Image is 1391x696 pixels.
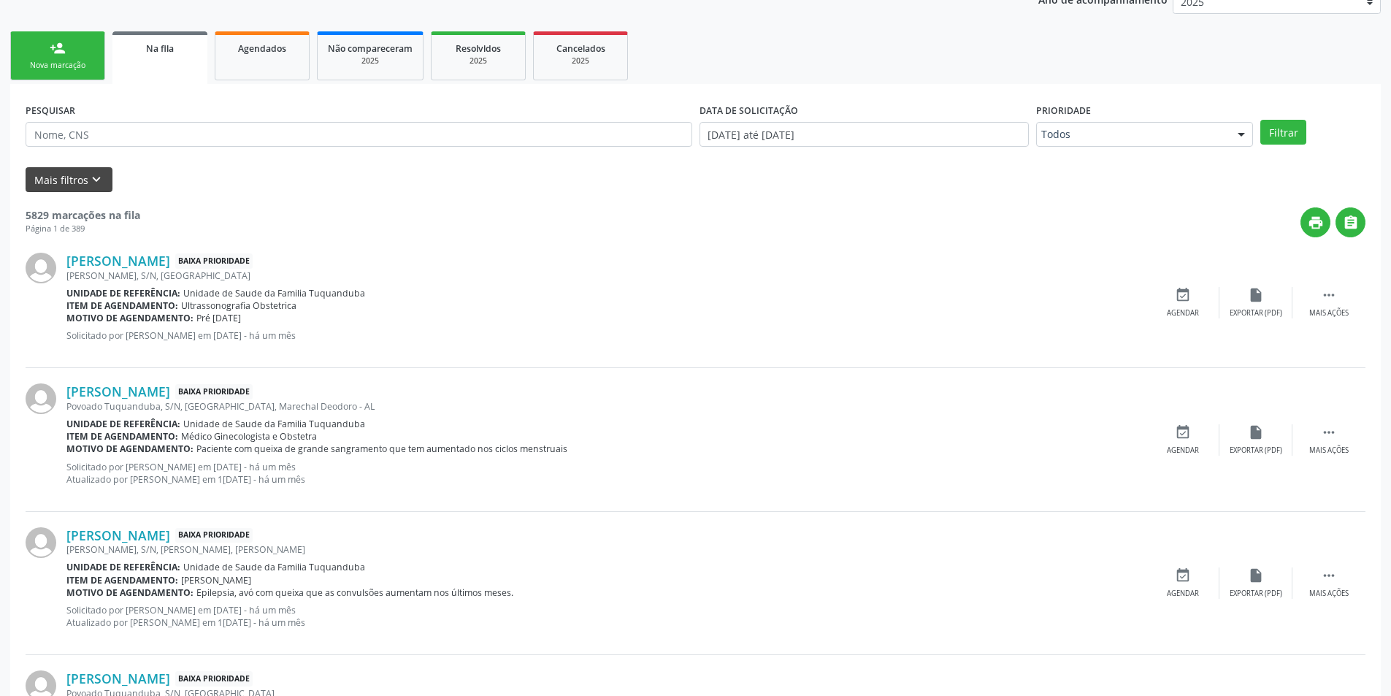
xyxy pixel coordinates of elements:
[66,561,180,573] b: Unidade de referência:
[66,383,170,399] a: [PERSON_NAME]
[1309,589,1349,599] div: Mais ações
[66,443,193,455] b: Motivo de agendamento:
[442,56,515,66] div: 2025
[183,418,365,430] span: Unidade de Saude da Familia Tuquanduba
[1308,215,1324,231] i: print
[1175,567,1191,584] i: event_available
[66,461,1146,486] p: Solicitado por [PERSON_NAME] em [DATE] - há um mês Atualizado por [PERSON_NAME] em 1[DATE] - há u...
[26,167,112,193] button: Mais filtroskeyboard_arrow_down
[1230,589,1282,599] div: Exportar (PDF)
[1167,445,1199,456] div: Agendar
[238,42,286,55] span: Agendados
[1300,207,1330,237] button: print
[1230,308,1282,318] div: Exportar (PDF)
[183,561,365,573] span: Unidade de Saude da Familia Tuquanduba
[328,56,413,66] div: 2025
[1175,424,1191,440] i: event_available
[556,42,605,55] span: Cancelados
[66,287,180,299] b: Unidade de referência:
[1321,567,1337,584] i: 
[1309,308,1349,318] div: Mais ações
[146,42,174,55] span: Na fila
[544,56,617,66] div: 2025
[1343,215,1359,231] i: 
[1248,424,1264,440] i: insert_drive_file
[181,430,317,443] span: Médico Ginecologista e Obstetra
[1230,445,1282,456] div: Exportar (PDF)
[66,299,178,312] b: Item de agendamento:
[66,670,170,687] a: [PERSON_NAME]
[196,443,567,455] span: Paciente com queixa de grande sangramento que tem aumentado nos ciclos menstruais
[196,586,513,599] span: Epilepsia, avó com queixa que as convulsões aumentam nos últimos meses.
[66,269,1146,282] div: [PERSON_NAME], S/N, [GEOGRAPHIC_DATA]
[1167,308,1199,318] div: Agendar
[26,253,56,283] img: img
[175,528,253,543] span: Baixa Prioridade
[1036,99,1091,122] label: Prioridade
[26,122,692,147] input: Nome, CNS
[66,604,1146,629] p: Solicitado por [PERSON_NAME] em [DATE] - há um mês Atualizado por [PERSON_NAME] em 1[DATE] - há u...
[88,172,104,188] i: keyboard_arrow_down
[181,574,251,586] span: [PERSON_NAME]
[175,253,253,269] span: Baixa Prioridade
[175,384,253,399] span: Baixa Prioridade
[1336,207,1365,237] button: 
[196,312,241,324] span: Pré [DATE]
[328,42,413,55] span: Não compareceram
[66,329,1146,342] p: Solicitado por [PERSON_NAME] em [DATE] - há um mês
[66,312,193,324] b: Motivo de agendamento:
[66,253,170,269] a: [PERSON_NAME]
[26,99,75,122] label: PESQUISAR
[66,400,1146,413] div: Povoado Tuquanduba, S/N, [GEOGRAPHIC_DATA], Marechal Deodoro - AL
[1167,589,1199,599] div: Agendar
[175,671,253,687] span: Baixa Prioridade
[1248,567,1264,584] i: insert_drive_file
[66,430,178,443] b: Item de agendamento:
[1321,424,1337,440] i: 
[1321,287,1337,303] i: 
[66,586,193,599] b: Motivo de agendamento:
[456,42,501,55] span: Resolvidos
[26,223,140,235] div: Página 1 de 389
[181,299,296,312] span: Ultrassonografia Obstetrica
[66,543,1146,556] div: [PERSON_NAME], S/N, [PERSON_NAME], [PERSON_NAME]
[66,418,180,430] b: Unidade de referência:
[21,60,94,71] div: Nova marcação
[1041,127,1223,142] span: Todos
[66,574,178,586] b: Item de agendamento:
[66,527,170,543] a: [PERSON_NAME]
[26,527,56,558] img: img
[1309,445,1349,456] div: Mais ações
[700,99,798,122] label: DATA DE SOLICITAÇÃO
[50,40,66,56] div: person_add
[26,383,56,414] img: img
[1248,287,1264,303] i: insert_drive_file
[183,287,365,299] span: Unidade de Saude da Familia Tuquanduba
[1260,120,1306,145] button: Filtrar
[700,122,1029,147] input: Selecione um intervalo
[26,208,140,222] strong: 5829 marcações na fila
[1175,287,1191,303] i: event_available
